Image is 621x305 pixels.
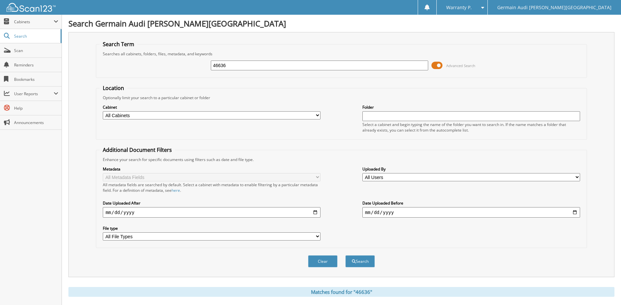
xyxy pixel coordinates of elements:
span: Bookmarks [14,77,58,82]
div: Searches all cabinets, folders, files, metadata, and keywords [100,51,583,57]
legend: Additional Document Filters [100,146,175,153]
span: Announcements [14,120,58,125]
legend: Search Term [100,41,137,48]
div: Enhance your search for specific documents using filters such as date and file type. [100,157,583,162]
span: Cabinets [14,19,54,25]
div: Select a cabinet and begin typing the name of the folder you want to search in. If the name match... [362,122,580,133]
span: Advanced Search [446,63,475,68]
button: Clear [308,255,338,267]
span: Reminders [14,62,58,68]
span: Scan [14,48,58,53]
button: Search [345,255,375,267]
span: Search [14,33,57,39]
label: Folder [362,104,580,110]
img: scan123-logo-white.svg [7,3,56,12]
label: Uploaded By [362,166,580,172]
a: here [172,188,180,193]
label: File type [103,225,320,231]
span: Germain Audi [PERSON_NAME][GEOGRAPHIC_DATA] [497,6,612,9]
h1: Search Germain Audi [PERSON_NAME][GEOGRAPHIC_DATA] [68,18,614,29]
legend: Location [100,84,127,92]
div: All metadata fields are searched by default. Select a cabinet with metadata to enable filtering b... [103,182,320,193]
label: Metadata [103,166,320,172]
input: start [103,207,320,218]
span: Help [14,105,58,111]
div: Matches found for "46636" [68,287,614,297]
label: Date Uploaded Before [362,200,580,206]
div: Optionally limit your search to a particular cabinet or folder [100,95,583,100]
span: Warranty P. [446,6,472,9]
input: end [362,207,580,218]
label: Cabinet [103,104,320,110]
label: Date Uploaded After [103,200,320,206]
span: User Reports [14,91,54,97]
